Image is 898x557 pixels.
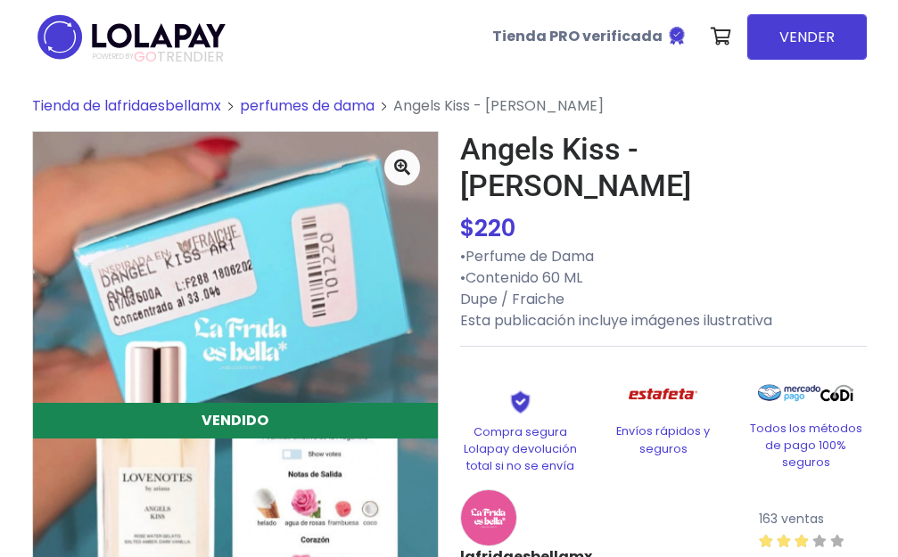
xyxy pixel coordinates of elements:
p: •Perfume de Dama •Contenido 60 ML Dupe / Fraiche Esta publicación incluye imágenes ilustrativa [460,246,867,332]
img: Codi Logo [820,375,853,411]
img: Shield [484,389,557,414]
span: POWERED BY [93,52,134,61]
div: 3 / 5 [759,530,844,552]
nav: breadcrumb [32,95,867,131]
img: Tienda verificada [666,25,688,46]
img: Mercado Pago Logo [758,375,821,411]
div: $ [460,211,867,246]
small: 163 ventas [759,510,824,528]
p: Compra segura Lolapay devolución total si no se envía [460,423,581,475]
span: 220 [474,212,515,244]
a: Tienda de lafridaesbellamx [32,95,221,116]
p: Envíos rápidos y seguros [603,422,724,456]
img: lafridaesbellamx [460,489,517,546]
b: Tienda PRO verificada [492,26,663,46]
p: Todos los métodos de pago 100% seguros [746,420,867,471]
img: Estafeta Logo [614,375,712,414]
a: perfumes de dama [240,95,375,116]
span: Angels Kiss - [PERSON_NAME] [393,95,604,116]
span: TRENDIER [93,49,224,65]
a: VENDER [747,14,867,60]
img: logo [32,9,231,65]
span: GO [134,46,157,67]
div: VENDIDO [33,403,438,438]
h1: Angels Kiss - [PERSON_NAME] [460,131,867,204]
